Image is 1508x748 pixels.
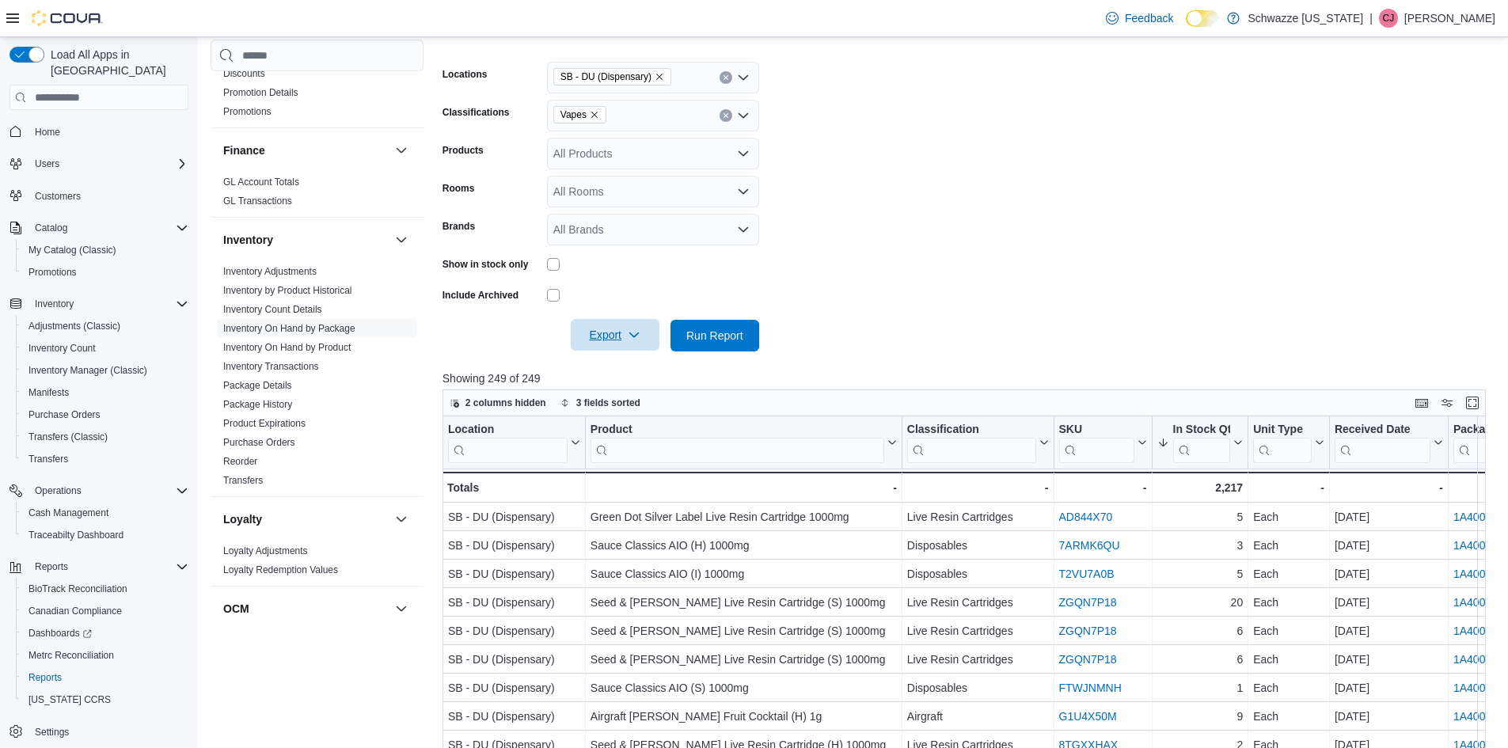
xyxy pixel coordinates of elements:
[16,315,195,337] button: Adjustments (Classic)
[1157,478,1243,497] div: 2,217
[1058,682,1121,694] a: FTWJNMNH
[223,177,299,188] a: GL Account Totals
[28,408,101,421] span: Purchase Orders
[670,320,759,351] button: Run Report
[3,217,195,239] button: Catalog
[591,536,897,555] div: Sauce Classics AIO (H) 1000mg
[22,668,68,687] a: Reports
[1248,9,1363,28] p: Schwazze [US_STATE]
[28,244,116,256] span: My Catalog (Classic)
[576,397,640,409] span: 3 fields sorted
[737,223,750,236] button: Open list of options
[22,383,75,402] a: Manifests
[571,319,659,351] button: Export
[35,298,74,310] span: Inventory
[223,564,338,575] a: Loyalty Redemption Values
[448,621,580,640] div: SB - DU (Dispensary)
[686,328,743,344] span: Run Report
[1157,650,1243,669] div: 6
[22,317,127,336] a: Adjustments (Classic)
[591,593,897,612] div: Seed & [PERSON_NAME] Live Resin Cartridge (S) 1000mg
[28,342,96,355] span: Inventory Count
[1058,568,1114,580] a: T2VU7A0B
[223,475,263,486] a: Transfers
[560,69,651,85] span: SB - DU (Dispensary)
[223,418,306,429] a: Product Expirations
[28,386,69,399] span: Manifests
[1253,707,1324,726] div: Each
[223,399,292,410] a: Package History
[1157,707,1243,726] div: 9
[22,427,114,446] a: Transfers (Classic)
[211,64,424,127] div: Discounts & Promotions
[443,370,1497,386] p: Showing 249 of 249
[1253,507,1324,526] div: Each
[22,690,117,709] a: [US_STATE] CCRS
[591,564,897,583] div: Sauce Classics AIO (I) 1000mg
[223,379,292,392] span: Package Details
[223,456,257,467] a: Reorder
[1335,423,1430,463] div: Received Date
[28,507,108,519] span: Cash Management
[448,536,580,555] div: SB - DU (Dispensary)
[223,68,265,79] a: Discounts
[465,397,546,409] span: 2 columns hidden
[591,650,897,669] div: Seed & [PERSON_NAME] Live Resin Cartridge (S) 1000mg
[720,109,732,122] button: Clear input
[28,431,108,443] span: Transfers (Classic)
[16,239,195,261] button: My Catalog (Classic)
[907,536,1049,555] div: Disposables
[907,423,1036,438] div: Classification
[22,526,130,545] a: Traceabilty Dashboard
[1058,539,1119,552] a: 7ARMK6QU
[22,427,188,446] span: Transfers (Classic)
[223,601,389,617] button: OCM
[16,359,195,382] button: Inventory Manager (Classic)
[907,423,1036,463] div: Classification
[591,423,884,463] div: Product
[22,339,188,358] span: Inventory Count
[1253,650,1324,669] div: Each
[35,560,68,573] span: Reports
[1058,710,1116,723] a: G1U4X50M
[1100,2,1179,34] a: Feedback
[223,361,319,372] a: Inventory Transactions
[447,478,580,497] div: Totals
[16,600,195,622] button: Canadian Compliance
[3,556,195,578] button: Reports
[223,436,295,449] span: Purchase Orders
[223,232,389,248] button: Inventory
[223,142,389,158] button: Finance
[28,649,114,662] span: Metrc Reconciliation
[211,173,424,217] div: Finance
[223,455,257,468] span: Reorder
[1335,536,1443,555] div: [DATE]
[448,564,580,583] div: SB - DU (Dispensary)
[655,72,664,82] button: Remove SB - DU (Dispensary) from selection in this group
[22,624,188,643] span: Dashboards
[22,317,188,336] span: Adjustments (Classic)
[1335,423,1443,463] button: Received Date
[720,71,732,84] button: Clear input
[28,320,120,332] span: Adjustments (Classic)
[32,10,103,26] img: Cova
[16,261,195,283] button: Promotions
[1335,507,1443,526] div: [DATE]
[16,578,195,600] button: BioTrack Reconciliation
[223,601,249,617] h3: OCM
[392,230,411,249] button: Inventory
[22,646,188,665] span: Metrc Reconciliation
[22,624,98,643] a: Dashboards
[28,294,80,313] button: Inventory
[737,71,750,84] button: Open list of options
[223,417,306,430] span: Product Expirations
[28,123,66,142] a: Home
[1253,678,1324,697] div: Each
[3,184,195,207] button: Customers
[591,478,897,497] div: -
[448,507,580,526] div: SB - DU (Dispensary)
[448,678,580,697] div: SB - DU (Dispensary)
[443,144,484,157] label: Products
[443,393,553,412] button: 2 columns hidden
